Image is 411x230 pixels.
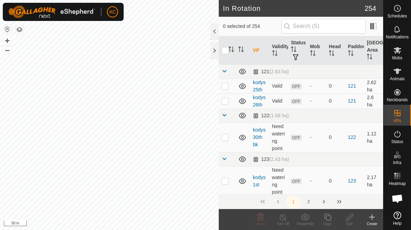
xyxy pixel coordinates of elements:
span: 254 [365,3,376,14]
td: 0 [326,94,345,109]
a: kodys 25th [253,80,266,92]
th: Paddock [345,36,364,65]
td: 0 [326,166,345,196]
span: 0 selected of 254 [223,23,281,30]
div: Show/Hide [294,221,316,227]
p-sorticon: Activate to sort [272,51,278,57]
span: Neckbands [387,98,408,102]
button: 2 [302,195,316,209]
span: OFF [291,178,301,184]
div: 122 [253,113,289,119]
button: + [3,37,11,45]
td: 0 [326,79,345,94]
span: (2.63 ha) [269,69,289,74]
td: Need watering point [269,166,288,196]
a: 122 [348,134,356,140]
a: kodys 26th [253,95,266,107]
p-sorticon: Activate to sort [291,47,296,53]
span: Help [393,221,402,225]
p-sorticon: Activate to sort [238,47,244,53]
td: 2.6 ha [364,94,383,109]
div: - [310,134,324,141]
span: Animals [390,77,405,81]
a: Contact Us [116,221,137,227]
div: - [310,97,324,105]
a: 123 [348,178,356,184]
span: AC [109,8,116,16]
span: Schedules [387,14,407,18]
a: Privacy Policy [82,221,108,227]
span: Delete [256,222,266,226]
button: Map Layers [15,25,24,34]
th: [GEOGRAPHIC_DATA] Area [364,36,383,65]
span: OFF [291,83,301,89]
span: OFF [291,98,301,104]
div: 121 [253,69,289,75]
p-sorticon: Activate to sort [367,55,372,60]
button: – [3,46,11,54]
th: Status [288,36,307,65]
td: 1.12 ha [364,123,383,152]
span: (2.43 ha) [269,156,289,162]
p-sorticon: Activate to sort [329,51,334,57]
p-sorticon: Activate to sort [310,51,316,57]
div: Open chat [387,188,408,209]
div: - [310,177,324,185]
span: Infra [393,161,401,165]
h2: In Rotation [223,4,365,13]
th: Mob [307,36,326,65]
span: VPs [393,119,401,123]
span: Notifications [386,35,409,39]
th: Validity [269,36,288,65]
button: 1 [286,195,300,209]
p-sorticon: Activate to sort [228,47,234,53]
a: kodys 30th bk [253,127,266,147]
input: Search (S) [281,19,366,34]
span: Mobs [392,56,402,60]
button: Reset Map [3,25,11,34]
a: 121 [348,98,356,104]
p-sorticon: Activate to sort [348,51,354,57]
div: Edit [339,221,361,227]
div: Turn Off [272,221,294,227]
a: 121 [348,83,356,89]
div: Copy [316,221,339,227]
span: Status [391,140,403,144]
td: 2.62 ha [364,79,383,94]
a: kodys 1st [253,175,266,187]
td: 2.17 ha [364,166,383,196]
button: Next Page [317,195,331,209]
a: Help [383,209,411,228]
td: Need watering point [269,123,288,152]
div: Create [361,221,383,227]
th: VP [250,36,269,65]
div: - [310,82,324,90]
td: Valid [269,79,288,94]
span: (1.68 ha) [269,113,289,118]
button: Last Page [332,195,346,209]
span: OFF [291,135,301,141]
div: 123 [253,156,289,162]
td: 0 [326,123,345,152]
th: Head [326,36,345,65]
img: Gallagher Logo [8,6,95,18]
span: Heatmap [389,181,406,186]
td: Valid [269,94,288,109]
